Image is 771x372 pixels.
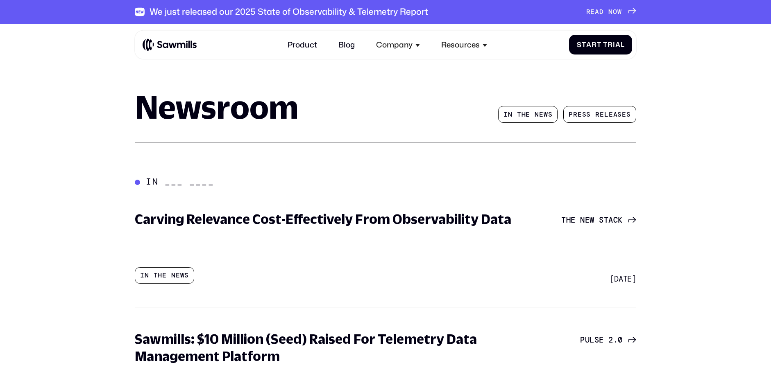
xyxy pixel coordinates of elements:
div: Resources [441,40,480,50]
span: s [582,110,587,119]
a: Inthenews [498,106,558,123]
span: h [522,110,526,119]
span: w [590,216,594,225]
span: r [595,110,600,119]
div: Company [370,34,426,55]
a: Carving Relevance Cost-Effectively From Observability DataIn the newsTheNewStack[DATE] [128,204,643,291]
span: P [580,336,585,345]
span: W [617,8,622,16]
span: e [609,110,613,119]
span: r [608,41,613,49]
span: t [517,110,522,119]
span: S [577,41,582,49]
span: a [586,41,592,49]
span: h [566,216,571,225]
span: T [561,216,566,225]
a: Product [282,34,323,55]
span: c [613,216,618,225]
span: s [617,110,622,119]
span: e [539,110,544,119]
span: l [621,41,625,49]
span: I [503,110,508,119]
span: E [590,8,595,16]
div: Resources [435,34,493,55]
div: Company [376,40,413,50]
span: t [582,41,586,49]
span: s [626,110,631,119]
span: a [608,216,613,225]
a: Blog [333,34,361,55]
span: e [571,216,575,225]
div: In the news [135,267,194,284]
span: A [595,8,599,16]
span: l [590,336,594,345]
span: e [600,110,604,119]
span: D [599,8,604,16]
span: t [604,216,608,225]
span: a [615,41,621,49]
span: s [548,110,553,119]
span: e [526,110,530,119]
span: i [613,41,615,49]
span: P [569,110,573,119]
div: [DATE] [610,275,636,284]
span: s [594,336,599,345]
span: r [592,41,597,49]
span: s [586,110,591,119]
span: T [603,41,608,49]
a: READNOW [586,8,636,16]
div: In ___ ____ [146,177,214,187]
span: a [613,110,618,119]
span: O [613,8,617,16]
span: 2 [608,336,613,345]
span: w [544,110,548,119]
a: Pressreleases [563,106,636,123]
span: e [585,216,590,225]
span: 0 [618,336,622,345]
span: R [586,8,591,16]
span: u [585,336,590,345]
span: t [597,41,601,49]
span: l [604,110,609,119]
span: N [608,8,613,16]
span: n [535,110,539,119]
h1: Newsroom [135,91,298,122]
h3: Carving Relevance Cost-Effectively From Observability Data [135,210,511,228]
span: n [508,110,512,119]
a: StartTrial [569,35,632,55]
span: S [599,216,603,225]
span: N [580,216,585,225]
span: e [622,110,626,119]
span: . [613,336,618,345]
div: We just released our 2025 State of Observability & Telemetry Report [150,7,428,17]
span: k [618,216,622,225]
h3: Sawmills: $10 Million (Seed) Raised For Telemetry Data Management Platform [135,330,520,365]
span: e [578,110,582,119]
span: e [599,336,603,345]
span: r [573,110,578,119]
